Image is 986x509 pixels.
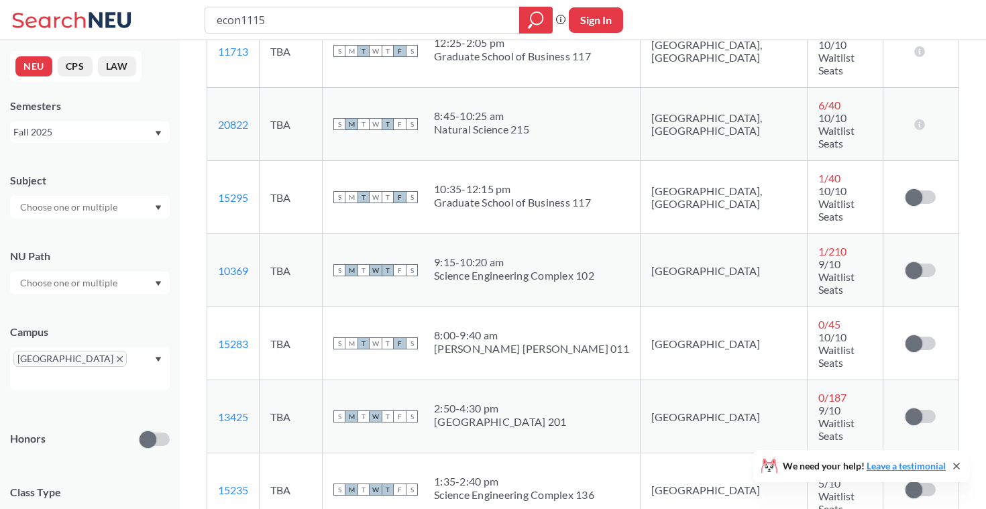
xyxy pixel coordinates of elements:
div: Dropdown arrow [10,196,170,219]
span: 10/10 Waitlist Seats [818,111,855,150]
span: W [370,410,382,422]
span: S [333,264,345,276]
input: Choose one or multiple [13,199,126,215]
span: S [333,45,345,57]
a: 13425 [218,410,248,423]
span: M [345,118,358,130]
svg: magnifying glass [528,11,544,30]
span: T [382,45,394,57]
a: 20822 [218,118,248,131]
div: 8:00 - 9:40 am [434,329,629,342]
td: TBA [260,88,323,161]
span: F [394,264,406,276]
div: Semesters [10,99,170,113]
div: Subject [10,173,170,188]
span: F [394,191,406,203]
span: T [382,118,394,130]
span: T [382,337,394,349]
div: [GEOGRAPHIC_DATA] 201 [434,415,566,429]
span: M [345,264,358,276]
div: magnifying glass [519,7,553,34]
span: T [358,484,370,496]
span: [GEOGRAPHIC_DATA]X to remove pill [13,351,127,367]
span: 10/10 Waitlist Seats [818,38,855,76]
span: T [358,410,370,422]
a: 15295 [218,191,248,204]
span: 10/10 Waitlist Seats [818,331,855,369]
span: M [345,45,358,57]
td: TBA [260,161,323,234]
a: 15235 [218,484,248,496]
span: S [333,410,345,422]
div: Campus [10,325,170,339]
span: S [333,484,345,496]
span: 0 / 187 [818,391,846,404]
span: T [382,191,394,203]
input: Class, professor, course number, "phrase" [215,9,510,32]
span: We need your help! [783,461,946,471]
span: F [394,45,406,57]
span: M [345,484,358,496]
span: S [406,118,418,130]
span: S [406,484,418,496]
div: NU Path [10,249,170,264]
span: M [345,191,358,203]
span: S [333,118,345,130]
div: 10:35 - 12:15 pm [434,182,591,196]
span: S [406,45,418,57]
span: T [382,410,394,422]
button: Sign In [569,7,623,33]
span: T [358,118,370,130]
span: W [370,264,382,276]
input: Choose one or multiple [13,275,126,291]
div: 2:50 - 4:30 pm [434,402,566,415]
span: 1 / 40 [818,172,840,184]
span: T [358,337,370,349]
svg: Dropdown arrow [155,281,162,286]
span: 1 / 210 [818,245,846,258]
span: W [370,45,382,57]
span: T [382,264,394,276]
span: S [333,337,345,349]
a: Leave a testimonial [867,460,946,471]
div: [GEOGRAPHIC_DATA]X to remove pillDropdown arrow [10,347,170,390]
span: S [406,264,418,276]
td: [GEOGRAPHIC_DATA] [640,380,807,453]
a: 11713 [218,45,248,58]
a: 10369 [218,264,248,277]
td: [GEOGRAPHIC_DATA], [GEOGRAPHIC_DATA] [640,88,807,161]
span: T [358,191,370,203]
div: Natural Science 215 [434,123,529,136]
div: Fall 2025Dropdown arrow [10,121,170,143]
span: F [394,337,406,349]
span: W [370,484,382,496]
td: TBA [260,307,323,380]
div: 9:15 - 10:20 am [434,256,594,269]
span: M [345,337,358,349]
span: W [370,118,382,130]
div: Science Engineering Complex 136 [434,488,594,502]
span: F [394,410,406,422]
div: Dropdown arrow [10,272,170,294]
span: S [406,191,418,203]
div: [PERSON_NAME] [PERSON_NAME] 011 [434,342,629,355]
span: M [345,410,358,422]
svg: Dropdown arrow [155,357,162,362]
p: Honors [10,431,46,447]
td: TBA [260,15,323,88]
div: 8:45 - 10:25 am [434,109,529,123]
svg: Dropdown arrow [155,131,162,136]
span: S [406,410,418,422]
span: 0 / 45 [818,318,840,331]
span: T [358,45,370,57]
svg: Dropdown arrow [155,205,162,211]
span: F [394,118,406,130]
div: 1:35 - 2:40 pm [434,475,594,488]
span: S [333,191,345,203]
span: S [406,337,418,349]
td: [GEOGRAPHIC_DATA], [GEOGRAPHIC_DATA] [640,161,807,234]
td: TBA [260,380,323,453]
button: CPS [58,56,93,76]
span: T [358,264,370,276]
button: NEU [15,56,52,76]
